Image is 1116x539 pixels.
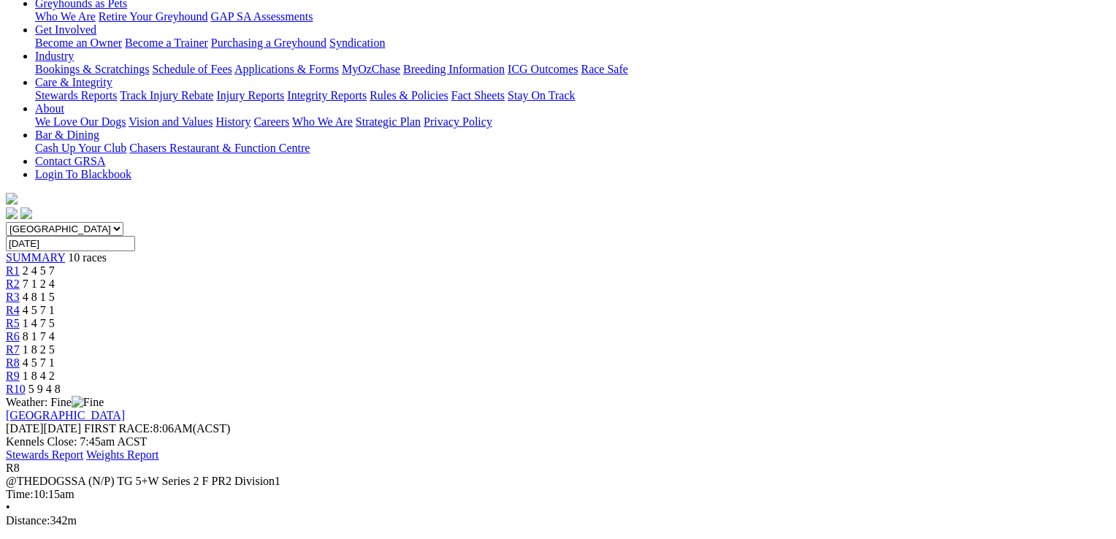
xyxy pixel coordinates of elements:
[287,89,367,102] a: Integrity Reports
[35,63,149,75] a: Bookings & Scratchings
[424,115,492,128] a: Privacy Policy
[35,37,122,49] a: Become an Owner
[35,89,117,102] a: Stewards Reports
[6,488,1099,501] div: 10:15am
[152,63,232,75] a: Schedule of Fees
[35,115,1099,129] div: About
[6,330,20,343] a: R6
[6,462,20,474] span: R8
[6,207,18,219] img: facebook.svg
[129,142,310,154] a: Chasers Restaurant & Function Centre
[28,383,61,395] span: 5 9 4 8
[581,63,627,75] a: Race Safe
[6,488,34,500] span: Time:
[35,129,99,141] a: Bar & Dining
[6,370,20,382] a: R9
[84,422,230,435] span: 8:06AM(ACST)
[403,63,505,75] a: Breeding Information
[356,115,421,128] a: Strategic Plan
[68,251,107,264] span: 10 races
[6,383,26,395] a: R10
[216,89,284,102] a: Injury Reports
[6,264,20,277] a: R1
[35,10,96,23] a: Who We Are
[35,155,105,167] a: Contact GRSA
[6,448,83,461] a: Stewards Report
[329,37,385,49] a: Syndication
[508,89,575,102] a: Stay On Track
[23,264,55,277] span: 2 4 5 7
[215,115,251,128] a: History
[6,236,135,251] input: Select date
[120,89,213,102] a: Track Injury Rebate
[35,89,1099,102] div: Care & Integrity
[6,422,81,435] span: [DATE]
[6,304,20,316] a: R4
[370,89,448,102] a: Rules & Policies
[6,501,10,513] span: •
[35,10,1099,23] div: Greyhounds as Pets
[35,115,126,128] a: We Love Our Dogs
[23,317,55,329] span: 1 4 7 5
[86,448,159,461] a: Weights Report
[508,63,578,75] a: ICG Outcomes
[23,291,55,303] span: 4 8 1 5
[234,63,339,75] a: Applications & Forms
[6,435,1099,448] div: Kennels Close: 7:45am ACST
[35,63,1099,76] div: Industry
[35,102,64,115] a: About
[6,356,20,369] a: R8
[23,278,55,290] span: 7 1 2 4
[129,115,213,128] a: Vision and Values
[342,63,400,75] a: MyOzChase
[6,514,1099,527] div: 342m
[6,278,20,290] a: R2
[451,89,505,102] a: Fact Sheets
[23,370,55,382] span: 1 8 4 2
[6,514,50,527] span: Distance:
[35,23,96,36] a: Get Involved
[72,396,104,409] img: Fine
[23,343,55,356] span: 1 8 2 5
[6,422,44,435] span: [DATE]
[84,422,153,435] span: FIRST RACE:
[20,207,32,219] img: twitter.svg
[23,304,55,316] span: 4 5 7 1
[292,115,353,128] a: Who We Are
[6,193,18,204] img: logo-grsa-white.png
[99,10,208,23] a: Retire Your Greyhound
[6,343,20,356] a: R7
[6,475,1099,488] div: @THEDOGSSA (N/P) TG 5+W Series 2 F PR2 Division1
[6,251,65,264] a: SUMMARY
[35,142,1099,155] div: Bar & Dining
[6,291,20,303] a: R3
[35,50,74,62] a: Industry
[253,115,289,128] a: Careers
[211,10,313,23] a: GAP SA Assessments
[125,37,208,49] a: Become a Trainer
[23,356,55,369] span: 4 5 7 1
[6,317,20,329] a: R5
[23,330,55,343] span: 8 1 7 4
[35,76,112,88] a: Care & Integrity
[211,37,326,49] a: Purchasing a Greyhound
[35,37,1099,50] div: Get Involved
[35,142,126,154] a: Cash Up Your Club
[6,409,125,421] a: [GEOGRAPHIC_DATA]
[35,168,131,180] a: Login To Blackbook
[6,396,104,408] span: Weather: Fine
